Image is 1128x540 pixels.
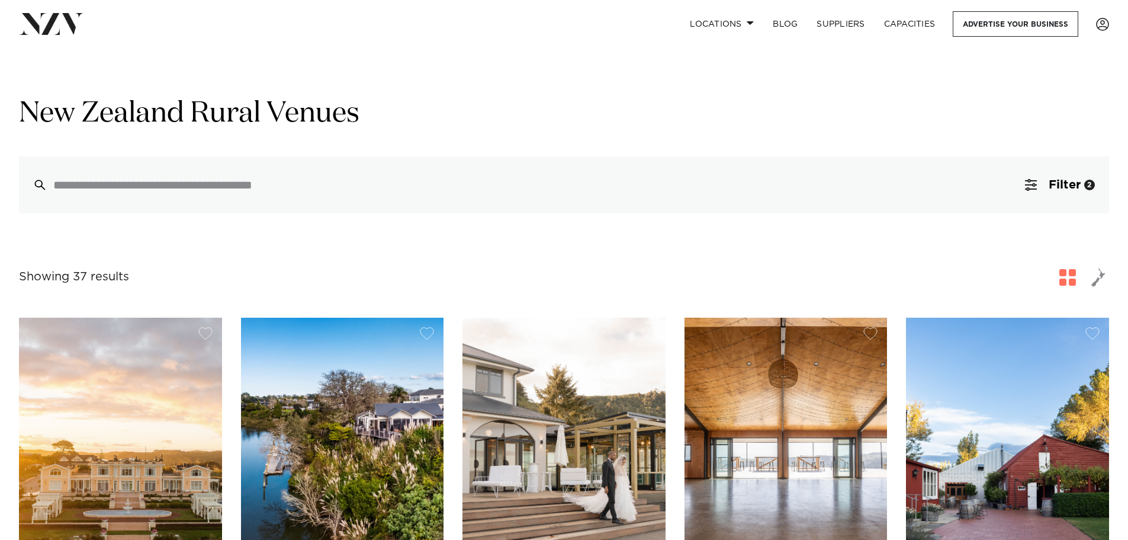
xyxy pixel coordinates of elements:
h1: New Zealand Rural Venues [19,95,1109,133]
a: SUPPLIERS [807,11,874,37]
a: Advertise your business [953,11,1078,37]
a: Locations [680,11,763,37]
a: BLOG [763,11,807,37]
button: Filter2 [1011,156,1109,213]
a: Capacities [875,11,945,37]
div: 2 [1084,180,1095,190]
div: Showing 37 results [19,268,129,286]
img: nzv-logo.png [19,13,83,34]
span: Filter [1049,179,1081,191]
